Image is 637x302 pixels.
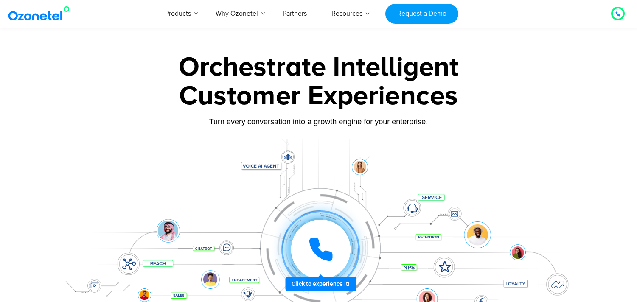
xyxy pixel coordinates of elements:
div: Orchestrate Intelligent [53,54,584,81]
a: Request a Demo [385,4,458,24]
div: Customer Experiences [53,76,584,117]
div: Turn every conversation into a growth engine for your enterprise. [53,117,584,126]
